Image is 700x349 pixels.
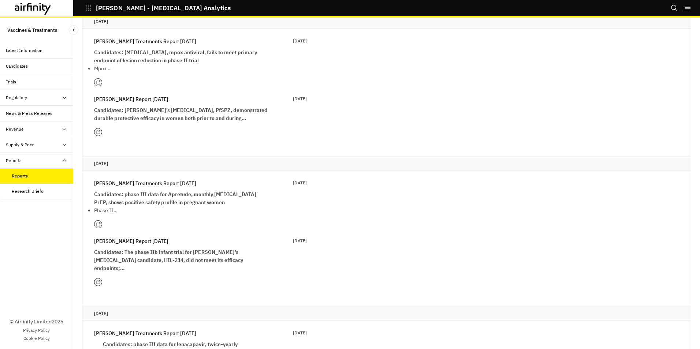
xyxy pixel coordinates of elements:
strong: Candidates: phase III data for Apretude, monthly [MEDICAL_DATA] PrEP, shows positive safety profi... [94,191,256,206]
p: Mpox … [94,64,270,72]
div: Research Briefs [12,188,43,195]
p: [PERSON_NAME] Treatments Report [DATE] [94,329,196,337]
p: Vaccines & Treatments [7,23,57,37]
p: [PERSON_NAME] - [MEDICAL_DATA] Analytics [96,5,231,11]
div: Regulatory [6,94,27,101]
strong: Candidates: [MEDICAL_DATA], mpox antiviral, fails to meet primary endpoint of lesion reduction in... [94,49,257,64]
p: Phase II… [94,206,270,214]
div: News & Press Releases [6,110,52,117]
p: [DATE] [293,95,307,102]
strong: Candidates: [PERSON_NAME]’s [MEDICAL_DATA], PfSPZ, demonstrated durable protective efficacy in wo... [94,107,268,121]
div: Supply & Price [6,142,34,148]
p: [DATE] [94,160,679,167]
button: [PERSON_NAME] - [MEDICAL_DATA] Analytics [85,2,231,14]
div: Reports [6,157,22,164]
div: Revenue [6,126,24,132]
div: Reports [12,173,28,179]
p: © Airfinity Limited 2025 [10,318,63,326]
button: Close Sidebar [69,25,78,35]
div: Candidates [6,63,28,70]
div: Latest Information [6,47,42,54]
p: [DATE] [293,329,307,337]
p: [DATE] [94,310,679,317]
p: [PERSON_NAME] Report [DATE] [94,95,168,103]
button: Search [671,2,678,14]
strong: Candidates: The phase IIb infant trial for [PERSON_NAME]’s [MEDICAL_DATA] candidate, HIL-214, did... [94,249,243,271]
p: [DATE] [293,37,307,45]
div: Trials [6,79,16,85]
p: [DATE] [293,237,307,244]
p: [PERSON_NAME] Treatments Report [DATE] [94,37,196,45]
a: Cookie Policy [23,335,50,342]
p: [DATE] [94,18,679,25]
p: [DATE] [293,179,307,187]
p: [PERSON_NAME] Report [DATE] [94,237,168,245]
a: Privacy Policy [23,327,50,334]
p: [PERSON_NAME] Treatments Report [DATE] [94,179,196,187]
